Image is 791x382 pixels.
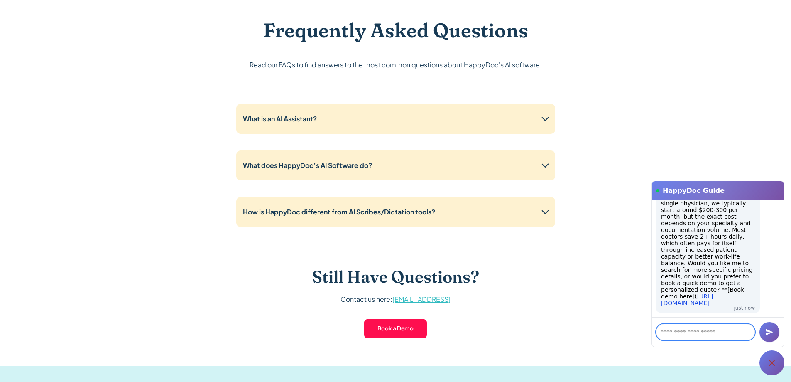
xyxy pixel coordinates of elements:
a: Book a Demo [363,318,428,339]
strong: How is HappyDoc different from AI Scribes/Dictation tools? [243,207,435,216]
strong: What does HappyDoc’s AI Software do? [243,161,372,170]
p: Read our FAQs to find answers to the most common questions about HappyDoc's AI software. [250,59,542,71]
p: Contact us here: [340,293,451,305]
strong: What is an AI Assistant? [243,114,317,123]
h3: Still Have Questions? [312,267,479,287]
a: [EMAIL_ADDRESS] [392,295,451,303]
h2: Frequently Asked Questions [263,18,528,42]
